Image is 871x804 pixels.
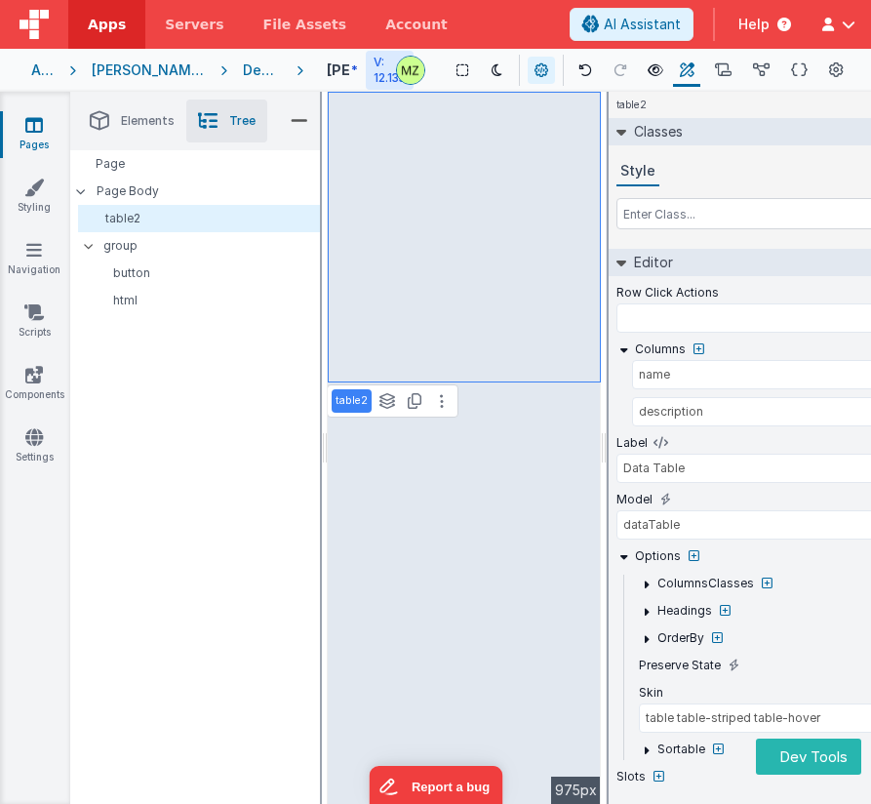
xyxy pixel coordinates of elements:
label: OrderBy [657,630,704,646]
span: AI Assistant [604,15,681,34]
h2: Editor [626,249,673,276]
label: Options [635,548,681,564]
label: Sortable [657,742,705,757]
span: Help [738,15,770,34]
label: Row Click Actions [616,285,719,301]
span: Elements [121,113,175,129]
span: Tree [229,113,256,129]
p: group [103,235,320,257]
div: Development [243,60,281,80]
p: table2 [86,211,320,226]
div: --> [328,92,601,804]
p: table2 [336,393,368,409]
label: Label [616,435,648,451]
label: ColumnsClasses [657,576,754,591]
label: Columns [635,342,686,357]
button: AI Assistant [570,8,693,41]
img: e6f0a7b3287e646a671e5b5b3f58e766 [397,57,424,84]
h4: table2 [609,92,654,118]
button: Style [616,157,659,186]
div: V: 12.133 [366,51,414,90]
label: Slots [616,769,646,784]
span: Servers [165,15,223,34]
div: [PERSON_NAME] test App [92,60,205,80]
h4: [PERSON_NAME] Test Page123 [327,62,351,77]
label: Preserve State [639,658,721,673]
span: Apps [88,15,126,34]
span: File Assets [263,15,347,34]
div: 975px [551,777,601,804]
button: Dev Tools [756,739,861,775]
label: Headings [657,603,712,619]
h2: Classes [626,118,683,145]
label: Model [616,492,653,507]
div: Page [70,150,320,178]
p: html [94,293,320,308]
p: button [94,265,320,281]
div: Apps [31,60,54,80]
p: Page Body [97,183,321,199]
label: Skin [639,685,663,701]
